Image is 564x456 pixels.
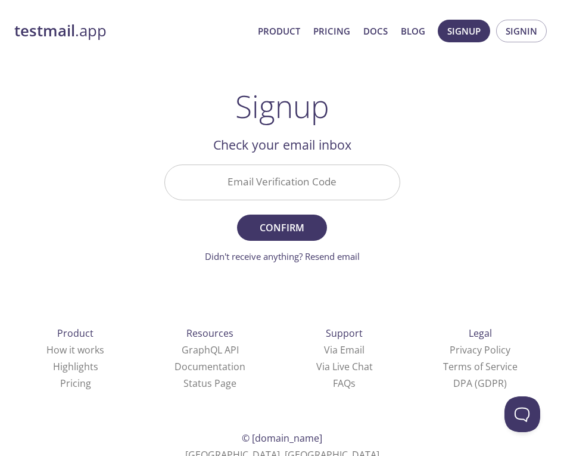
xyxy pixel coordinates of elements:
[57,327,94,340] span: Product
[205,250,360,262] a: Didn't receive anything? Resend email
[443,360,518,373] a: Terms of Service
[258,23,300,39] a: Product
[14,20,75,41] strong: testmail
[351,377,356,390] span: s
[46,343,104,356] a: How it works
[450,343,510,356] a: Privacy Policy
[237,215,326,241] button: Confirm
[242,432,322,445] span: © [DOMAIN_NAME]
[250,219,313,236] span: Confirm
[496,20,547,42] button: Signin
[504,396,540,432] iframe: Help Scout Beacon - Open
[60,377,91,390] a: Pricing
[333,377,356,390] a: FAQ
[53,360,98,373] a: Highlights
[182,343,239,356] a: GraphQL API
[469,327,492,340] span: Legal
[324,343,364,356] a: Via Email
[183,377,236,390] a: Status Page
[164,135,400,155] h2: Check your email inbox
[326,327,363,340] span: Support
[447,23,481,39] span: Signup
[453,377,507,390] a: DPA (GDPR)
[235,88,329,124] h1: Signup
[313,23,350,39] a: Pricing
[438,20,490,42] button: Signup
[401,23,425,39] a: Blog
[506,23,537,39] span: Signin
[316,360,373,373] a: Via Live Chat
[186,327,233,340] span: Resources
[363,23,388,39] a: Docs
[175,360,245,373] a: Documentation
[14,21,248,41] a: testmail.app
